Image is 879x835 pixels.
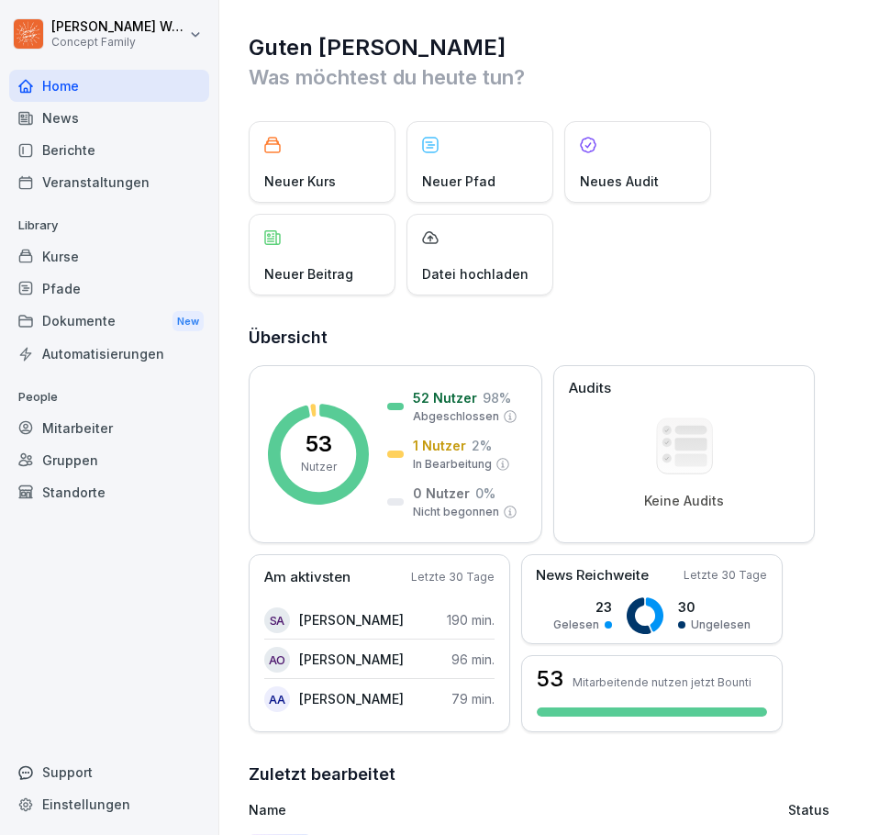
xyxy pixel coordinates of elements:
[264,686,290,712] div: AA
[264,647,290,673] div: AO
[9,166,209,198] a: Veranstaltungen
[472,436,492,455] p: 2 %
[9,305,209,339] a: DokumenteNew
[264,567,350,588] p: Am aktivsten
[249,762,851,787] h2: Zuletzt bearbeitet
[553,617,599,633] p: Gelesen
[9,383,209,412] p: People
[172,311,204,332] div: New
[9,476,209,508] a: Standorte
[413,388,477,407] p: 52 Nutzer
[249,33,851,62] h1: Guten [PERSON_NAME]
[537,668,563,690] h3: 53
[411,569,495,585] p: Letzte 30 Tage
[413,436,466,455] p: 1 Nutzer
[9,102,209,134] a: News
[9,240,209,273] a: Kurse
[788,800,829,819] p: Status
[301,459,337,475] p: Nutzer
[9,273,209,305] a: Pfade
[299,610,404,629] p: [PERSON_NAME]
[9,338,209,370] a: Automatisierungen
[447,610,495,629] p: 190 min.
[249,325,851,351] h2: Übersicht
[9,788,209,820] a: Einstellungen
[573,675,751,689] p: Mitarbeitende nutzen jetzt Bounti
[249,62,851,92] p: Was möchtest du heute tun?
[553,597,612,617] p: 23
[9,70,209,102] a: Home
[264,264,353,284] p: Neuer Beitrag
[536,565,649,586] p: News Reichweite
[413,456,492,473] p: In Bearbeitung
[451,650,495,669] p: 96 min.
[678,597,751,617] p: 30
[451,689,495,708] p: 79 min.
[691,617,751,633] p: Ungelesen
[51,19,185,35] p: [PERSON_NAME] Weichsel
[684,567,767,584] p: Letzte 30 Tage
[413,484,470,503] p: 0 Nutzer
[475,484,495,503] p: 0 %
[9,756,209,788] div: Support
[51,36,185,49] p: Concept Family
[299,650,404,669] p: [PERSON_NAME]
[9,134,209,166] a: Berichte
[644,493,724,509] p: Keine Audits
[9,305,209,339] div: Dokumente
[249,800,621,819] p: Name
[306,433,332,455] p: 53
[422,264,529,284] p: Datei hochladen
[569,378,611,399] p: Audits
[580,172,659,191] p: Neues Audit
[264,607,290,633] div: SA
[264,172,336,191] p: Neuer Kurs
[422,172,495,191] p: Neuer Pfad
[483,388,511,407] p: 98 %
[299,689,404,708] p: [PERSON_NAME]
[9,444,209,476] a: Gruppen
[9,412,209,444] a: Mitarbeiter
[9,211,209,240] p: Library
[413,408,499,425] p: Abgeschlossen
[413,504,499,520] p: Nicht begonnen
